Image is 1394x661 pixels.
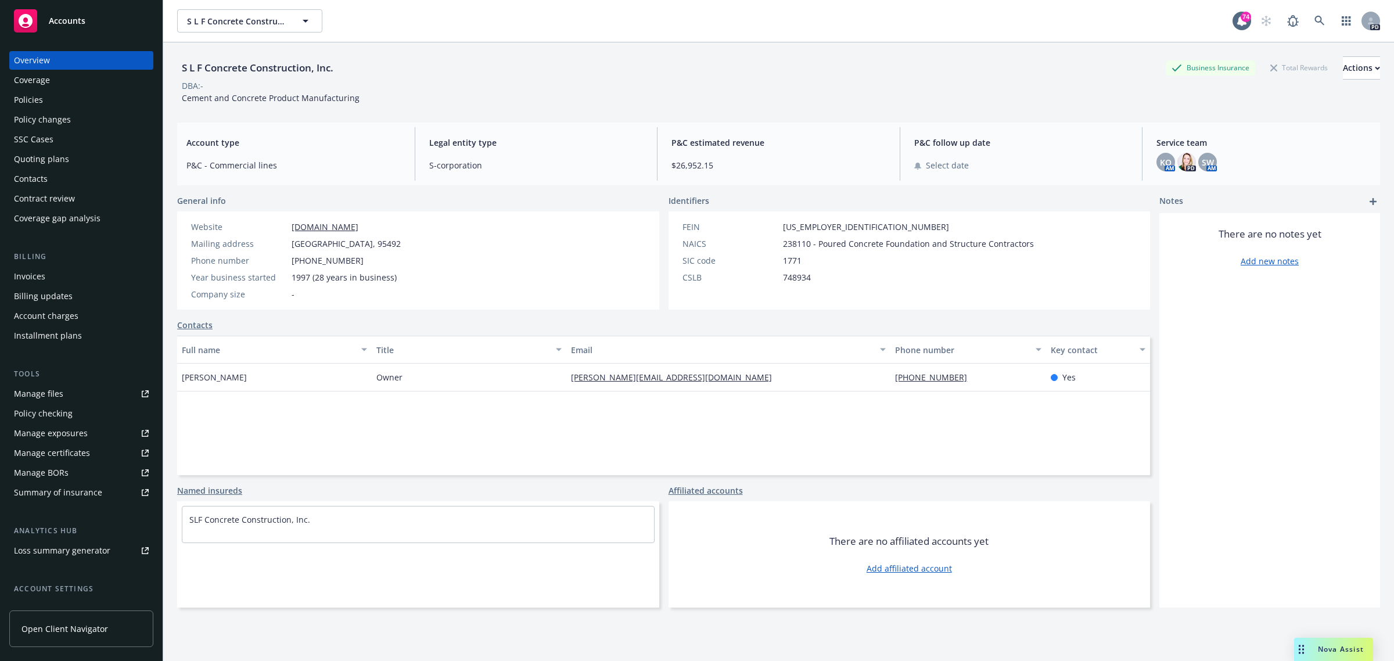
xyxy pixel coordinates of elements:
[1241,255,1299,267] a: Add new notes
[429,159,644,171] span: S-corporation
[669,195,709,207] span: Identifiers
[682,238,778,250] div: NAICS
[9,541,153,560] a: Loss summary generator
[829,534,989,548] span: There are no affiliated accounts yet
[376,371,403,383] span: Owner
[1308,9,1331,33] a: Search
[9,599,153,618] a: Service team
[571,344,873,356] div: Email
[1343,57,1380,79] div: Actions
[9,110,153,129] a: Policy changes
[1159,195,1183,209] span: Notes
[177,195,226,207] span: General info
[182,371,247,383] span: [PERSON_NAME]
[177,60,338,76] div: S L F Concrete Construction, Inc.
[186,159,401,171] span: P&C - Commercial lines
[14,110,71,129] div: Policy changes
[182,344,354,356] div: Full name
[1219,227,1321,241] span: There are no notes yet
[14,130,53,149] div: SSC Cases
[14,483,102,502] div: Summary of insurance
[9,170,153,188] a: Contacts
[9,150,153,168] a: Quoting plans
[1343,56,1380,80] button: Actions
[292,254,364,267] span: [PHONE_NUMBER]
[14,464,69,482] div: Manage BORs
[191,221,287,233] div: Website
[14,385,63,403] div: Manage files
[14,170,48,188] div: Contacts
[1051,344,1133,356] div: Key contact
[191,271,287,283] div: Year business started
[187,15,288,27] span: S L F Concrete Construction, Inc.
[14,209,100,228] div: Coverage gap analysis
[9,91,153,109] a: Policies
[1264,60,1334,75] div: Total Rewards
[1366,195,1380,209] a: add
[9,525,153,537] div: Analytics hub
[895,372,976,383] a: [PHONE_NUMBER]
[9,368,153,380] div: Tools
[9,189,153,208] a: Contract review
[1318,644,1364,654] span: Nova Assist
[1241,12,1251,22] div: 74
[21,623,108,635] span: Open Client Navigator
[9,5,153,37] a: Accounts
[292,238,401,250] span: [GEOGRAPHIC_DATA], 95492
[9,326,153,345] a: Installment plans
[177,9,322,33] button: S L F Concrete Construction, Inc.
[9,267,153,286] a: Invoices
[14,189,75,208] div: Contract review
[9,483,153,502] a: Summary of insurance
[671,136,886,149] span: P&C estimated revenue
[9,209,153,228] a: Coverage gap analysis
[177,319,213,331] a: Contacts
[14,326,82,345] div: Installment plans
[9,404,153,423] a: Policy checking
[1062,371,1076,383] span: Yes
[1046,336,1150,364] button: Key contact
[186,136,401,149] span: Account type
[189,514,310,525] a: SLF Concrete Construction, Inc.
[1156,136,1371,149] span: Service team
[182,80,203,92] div: DBA: -
[14,150,69,168] div: Quoting plans
[1160,156,1172,168] span: KO
[1166,60,1255,75] div: Business Insurance
[14,267,45,286] div: Invoices
[1177,153,1196,171] img: photo
[9,287,153,306] a: Billing updates
[14,307,78,325] div: Account charges
[49,16,85,26] span: Accounts
[9,444,153,462] a: Manage certificates
[9,424,153,443] a: Manage exposures
[9,385,153,403] a: Manage files
[14,599,64,618] div: Service team
[867,562,952,574] a: Add affiliated account
[1335,9,1358,33] a: Switch app
[9,130,153,149] a: SSC Cases
[9,251,153,263] div: Billing
[372,336,566,364] button: Title
[669,484,743,497] a: Affiliated accounts
[783,238,1034,250] span: 238110 - Poured Concrete Foundation and Structure Contractors
[914,136,1129,149] span: P&C follow up date
[191,254,287,267] div: Phone number
[191,288,287,300] div: Company size
[292,221,358,232] a: [DOMAIN_NAME]
[1294,638,1309,661] div: Drag to move
[14,424,88,443] div: Manage exposures
[292,271,397,283] span: 1997 (28 years in business)
[890,336,1046,364] button: Phone number
[9,71,153,89] a: Coverage
[682,271,778,283] div: CSLB
[14,287,73,306] div: Billing updates
[682,254,778,267] div: SIC code
[1294,638,1373,661] button: Nova Assist
[14,404,73,423] div: Policy checking
[177,336,372,364] button: Full name
[182,92,360,103] span: Cement and Concrete Product Manufacturing
[783,271,811,283] span: 748934
[926,159,969,171] span: Select date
